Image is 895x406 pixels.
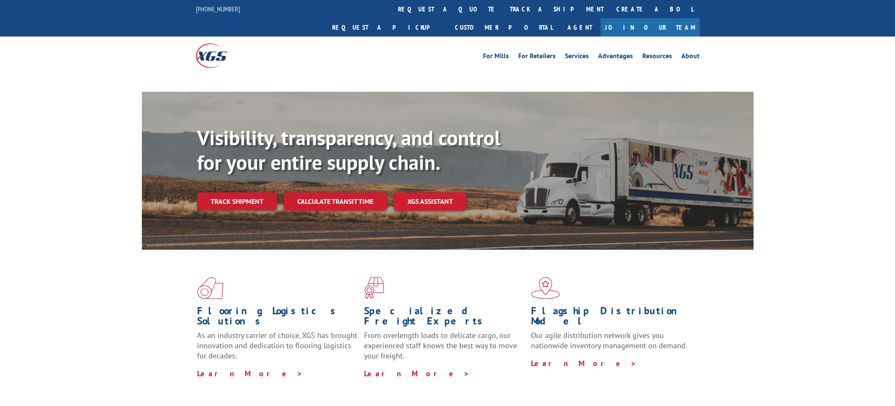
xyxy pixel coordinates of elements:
h1: Flagship Distribution Model [531,306,692,330]
a: Calculate transit time [284,192,387,211]
h1: Specialized Freight Experts [364,306,525,330]
a: Learn More > [531,358,637,368]
img: xgs-icon-flagship-distribution-model-red [531,277,560,299]
h1: Flooring Logistics Solutions [197,306,358,330]
b: Visibility, transparency, and control for your entire supply chain. [197,124,500,175]
a: Agent [559,18,601,37]
a: For Mills [483,53,509,62]
a: Join Our Team [601,18,700,37]
a: [PHONE_NUMBER] [196,5,240,13]
a: Learn More > [197,369,303,378]
p: From overlength loads to delicate cargo, our experienced staff knows the best way to move your fr... [364,330,525,368]
a: Customer Portal [449,18,559,37]
img: xgs-icon-total-supply-chain-intelligence-red [197,277,223,299]
a: Learn More > [364,369,470,378]
a: Request a pickup [326,18,449,37]
a: Advantages [598,53,633,62]
a: XGS ASSISTANT [394,192,466,211]
a: About [681,53,700,62]
span: Our agile distribution network gives you nationwide inventory management on demand. [531,330,687,350]
a: Services [565,53,589,62]
img: xgs-icon-focused-on-flooring-red [364,277,384,299]
span: As an industry carrier of choice, XGS has brought innovation and dedication to flooring logistics... [197,330,357,361]
a: Track shipment [197,192,277,210]
a: Resources [642,53,672,62]
a: For Retailers [518,53,556,62]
